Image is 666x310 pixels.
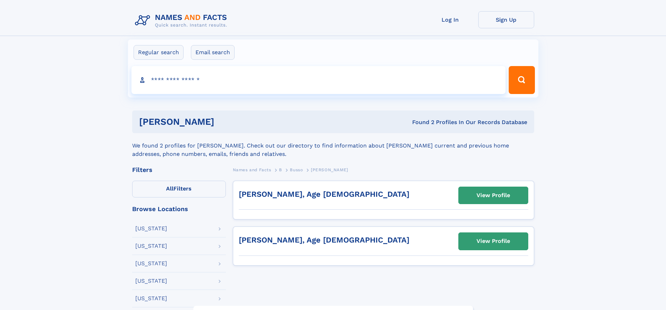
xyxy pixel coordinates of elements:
label: Regular search [134,45,184,60]
div: Browse Locations [132,206,226,212]
span: B [279,167,282,172]
div: View Profile [477,233,510,249]
div: View Profile [477,187,510,203]
div: We found 2 profiles for [PERSON_NAME]. Check out our directory to find information about [PERSON_... [132,133,534,158]
a: Log In [422,11,478,28]
button: Search Button [509,66,535,94]
div: Found 2 Profiles In Our Records Database [313,118,527,126]
div: [US_STATE] [135,261,167,266]
a: [PERSON_NAME], Age [DEMOGRAPHIC_DATA] [239,236,409,244]
span: [PERSON_NAME] [311,167,348,172]
a: Sign Up [478,11,534,28]
label: Email search [191,45,235,60]
img: Logo Names and Facts [132,11,233,30]
h1: [PERSON_NAME] [139,117,313,126]
div: [US_STATE] [135,226,167,231]
a: View Profile [459,233,528,250]
a: Busso [290,165,303,174]
span: All [166,185,173,192]
a: [PERSON_NAME], Age [DEMOGRAPHIC_DATA] [239,190,409,199]
div: Filters [132,167,226,173]
label: Filters [132,181,226,197]
span: Busso [290,167,303,172]
input: search input [131,66,506,94]
div: [US_STATE] [135,296,167,301]
a: Names and Facts [233,165,271,174]
a: B [279,165,282,174]
div: [US_STATE] [135,243,167,249]
div: [US_STATE] [135,278,167,284]
a: View Profile [459,187,528,204]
